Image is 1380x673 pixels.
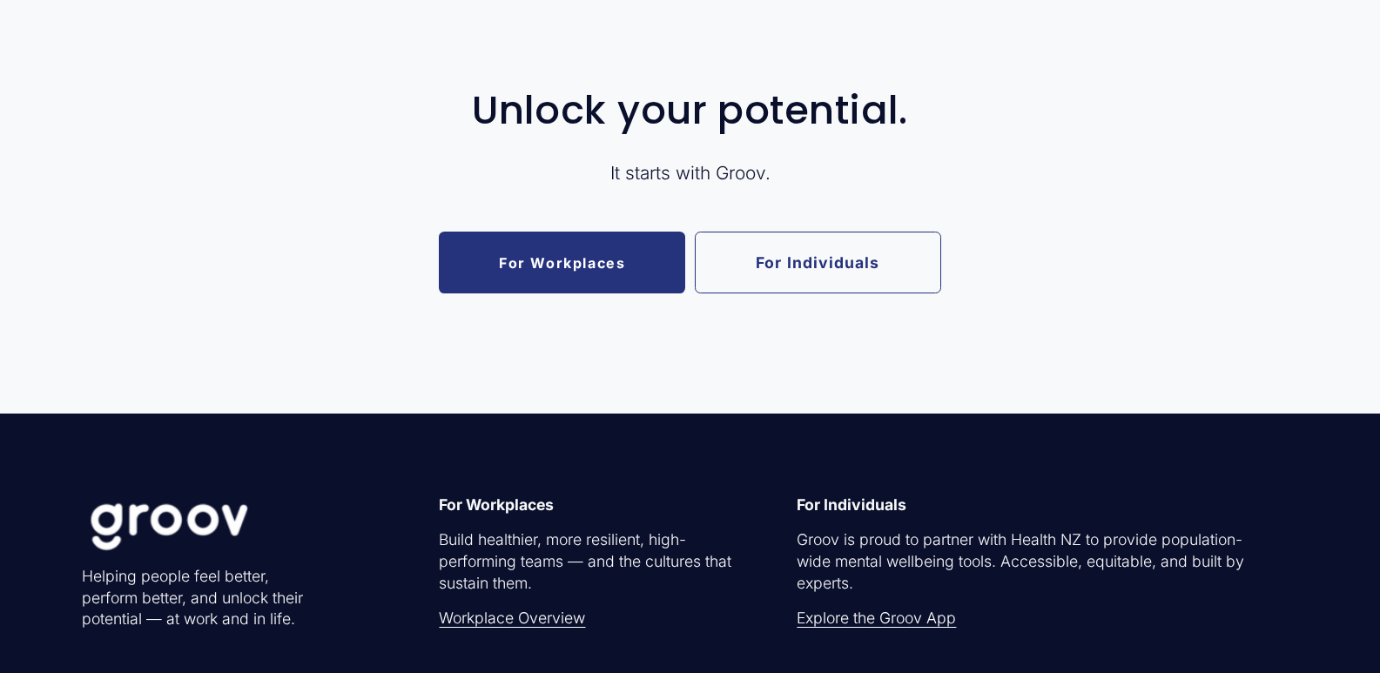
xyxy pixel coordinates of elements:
[184,89,1196,132] h2: Unlock your potential.
[439,232,685,293] a: For Workplaces
[797,495,906,514] strong: For Individuals
[82,566,328,630] p: Helping people feel better, perform better, and unlock their potential — at work and in life.
[695,232,941,293] a: For Individuals
[439,529,736,594] p: Build healthier, more resilient, high-performing teams — and the cultures that sustain them.
[439,495,554,514] strong: For Workplaces
[184,160,1196,185] p: It starts with Groov.
[439,608,585,629] a: Workplace Overview
[797,529,1247,594] p: Groov is proud to partner with Health NZ to provide population-wide mental wellbeing tools. Acces...
[797,608,956,629] a: Explore the Groov App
